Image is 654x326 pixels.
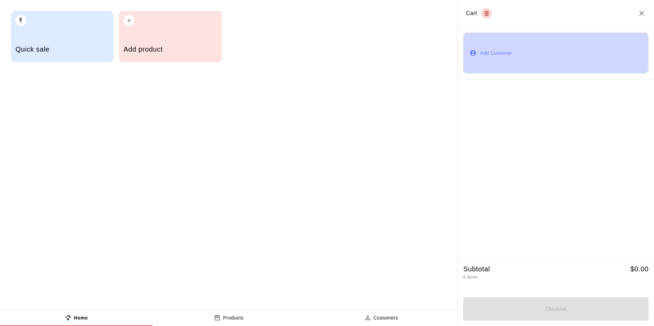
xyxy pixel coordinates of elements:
[223,314,244,322] p: Products
[463,264,490,274] h5: Subtotal
[630,264,649,274] h5: $ 0.00
[374,314,398,322] p: Customers
[15,45,109,54] h5: Quick sale
[463,275,477,280] span: 0 items
[481,8,492,18] button: Empty cart
[119,11,222,62] button: Add product
[11,11,114,62] button: Quick sale
[74,314,88,322] p: Home
[638,9,646,17] button: Close
[463,32,649,73] button: Add Customer
[466,8,492,18] div: Cart
[123,45,217,54] h5: Add product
